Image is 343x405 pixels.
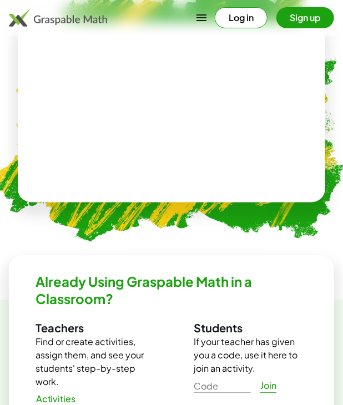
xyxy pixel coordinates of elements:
h2: Already Using Graspable Math in a Classroom? [36,274,307,308]
h3: Teachers [36,321,149,336]
h3: Students [194,321,307,336]
video: What is this? This is dynamic math notation. Dynamic math notation plays a central role in how Gr... [88,70,255,154]
button: Sign up [276,7,334,28]
p: Find or create activities, assign them, and see your students' step-by-step work. [36,336,149,389]
p: If your teacher has given you a code, use it here to join an activity. [194,336,307,376]
a: Join [251,376,286,396]
span: Join [260,381,277,392]
button: Log in [215,7,268,28]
